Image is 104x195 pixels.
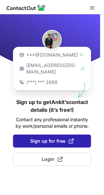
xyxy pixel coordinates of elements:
[13,98,91,114] h1: Sign up to get Ankit’s contact details (it’s free!)
[19,52,25,58] img: https://contactout.com/extension/app/static/media/login-email-icon.f64bce713bb5cd1896fef81aa7b14a...
[19,65,25,72] img: https://contactout.com/extension/app/static/media/login-work-icon.638a5007170bc45168077fde17b29a1...
[79,52,84,58] img: Check Icon
[42,30,62,49] img: Ankit Raj
[30,138,74,144] span: Sign up for free
[80,66,85,71] img: Check Icon
[13,135,91,148] button: Sign up for free
[42,156,63,162] span: Login
[13,153,91,166] button: Login
[26,52,78,58] p: ***@[DOMAIN_NAME]
[6,4,45,12] img: ContactOut v5.3.10
[19,79,25,85] img: https://contactout.com/extension/app/static/media/login-phone-icon.bacfcb865e29de816d437549d7f4cb...
[13,116,91,129] p: Contact any professional instantly by work/personal emails or phone.
[26,62,79,75] p: [EMAIL_ADDRESS][DOMAIN_NAME]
